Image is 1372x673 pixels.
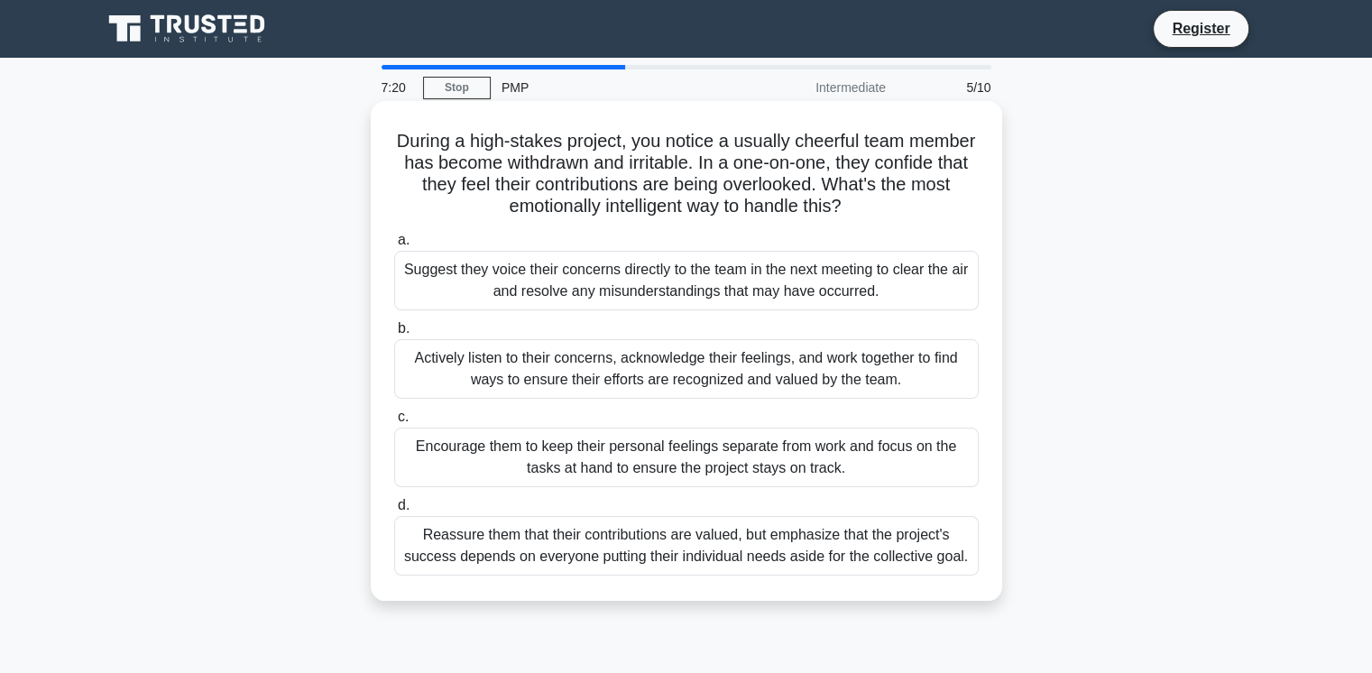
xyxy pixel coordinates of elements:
div: 5/10 [897,69,1002,106]
span: c. [398,409,409,424]
div: Reassure them that their contributions are valued, but emphasize that the project's success depen... [394,516,979,576]
a: Register [1161,17,1240,40]
div: 7:20 [371,69,423,106]
span: b. [398,320,410,336]
h5: During a high-stakes project, you notice a usually cheerful team member has become withdrawn and ... [392,130,981,218]
div: PMP [491,69,739,106]
span: d. [398,497,410,512]
div: Suggest they voice their concerns directly to the team in the next meeting to clear the air and r... [394,251,979,310]
span: a. [398,232,410,247]
a: Stop [423,77,491,99]
div: Actively listen to their concerns, acknowledge their feelings, and work together to find ways to ... [394,339,979,399]
div: Intermediate [739,69,897,106]
div: Encourage them to keep their personal feelings separate from work and focus on the tasks at hand ... [394,428,979,487]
